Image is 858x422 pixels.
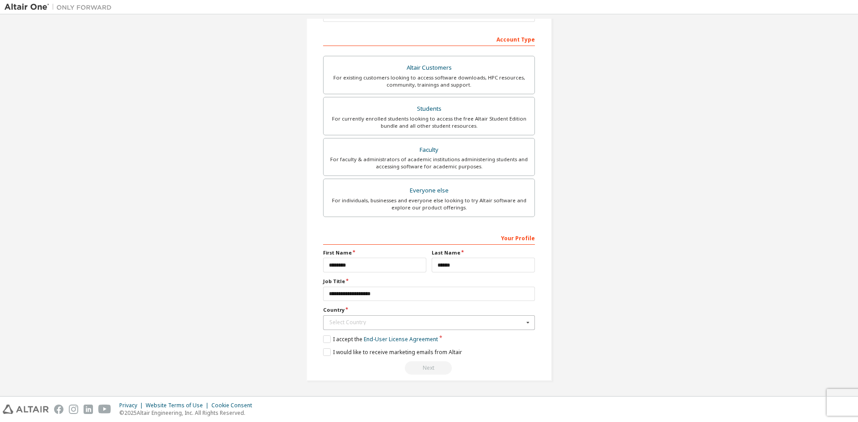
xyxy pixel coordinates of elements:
[329,184,529,197] div: Everyone else
[4,3,116,12] img: Altair One
[323,249,426,256] label: First Name
[329,103,529,115] div: Students
[364,335,438,343] a: End-User License Agreement
[329,115,529,130] div: For currently enrolled students looking to access the free Altair Student Edition bundle and all ...
[323,348,462,356] label: I would like to receive marketing emails from Altair
[329,197,529,211] div: For individuals, businesses and everyone else looking to try Altair software and explore our prod...
[119,409,257,417] p: © 2025 Altair Engineering, Inc. All Rights Reserved.
[432,249,535,256] label: Last Name
[323,306,535,313] label: Country
[54,405,63,414] img: facebook.svg
[323,335,438,343] label: I accept the
[119,402,146,409] div: Privacy
[84,405,93,414] img: linkedin.svg
[329,62,529,74] div: Altair Customers
[323,278,535,285] label: Job Title
[3,405,49,414] img: altair_logo.svg
[329,156,529,170] div: For faculty & administrators of academic institutions administering students and accessing softwa...
[211,402,257,409] div: Cookie Consent
[323,361,535,375] div: Read and acccept EULA to continue
[323,230,535,245] div: Your Profile
[98,405,111,414] img: youtube.svg
[69,405,78,414] img: instagram.svg
[329,74,529,88] div: For existing customers looking to access software downloads, HPC resources, community, trainings ...
[146,402,211,409] div: Website Terms of Use
[323,32,535,46] div: Account Type
[329,144,529,156] div: Faculty
[329,320,524,325] div: Select Country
